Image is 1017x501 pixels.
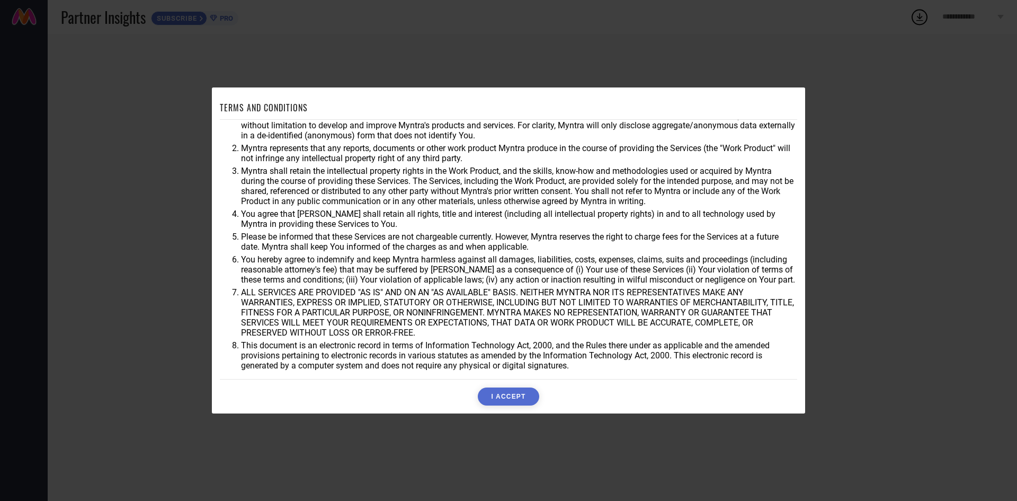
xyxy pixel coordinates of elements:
li: This document is an electronic record in terms of Information Technology Act, 2000, and the Rules... [241,340,797,371]
h1: TERMS AND CONDITIONS [220,101,308,114]
li: You hereby agree to indemnify and keep Myntra harmless against all damages, liabilities, costs, e... [241,254,797,285]
li: Myntra shall retain the intellectual property rights in the Work Product, and the skills, know-ho... [241,166,797,206]
li: Myntra represents that any reports, documents or other work product Myntra produce in the course ... [241,143,797,163]
button: I ACCEPT [478,388,539,406]
li: Please be informed that these Services are not chargeable currently. However, Myntra reserves the... [241,232,797,252]
li: ALL SERVICES ARE PROVIDED "AS IS" AND ON AN "AS AVAILABLE" BASIS. NEITHER MYNTRA NOR ITS REPRESEN... [241,287,797,338]
li: You agree that Myntra may use aggregate and anonymized data for any business purpose during or af... [241,110,797,140]
li: You agree that [PERSON_NAME] shall retain all rights, title and interest (including all intellect... [241,209,797,229]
